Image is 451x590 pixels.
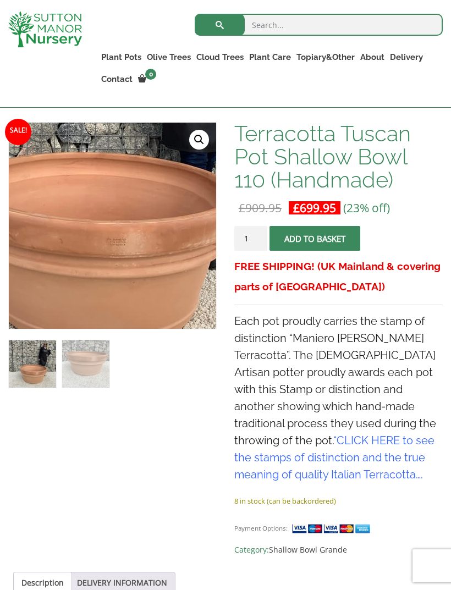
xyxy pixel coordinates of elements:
span: £ [293,200,300,216]
a: Plant Pots [98,49,144,65]
a: Contact [98,71,135,87]
img: payment supported [291,523,374,534]
a: Shallow Bowl Grande [269,544,347,555]
span: Sale! [5,119,31,145]
img: logo [8,11,82,47]
input: Search... [195,14,443,36]
a: About [358,49,387,65]
span: £ [239,200,245,216]
bdi: 699.95 [293,200,336,216]
a: 0 [135,71,159,87]
a: Delivery [387,49,426,65]
span: Each pot proudly carries the stamp of distinction “Maniero [PERSON_NAME] Terracotta”. The [DEMOGR... [234,315,436,481]
small: Payment Options: [234,524,288,532]
a: Olive Trees [144,49,194,65]
span: “ …. [234,434,435,481]
h1: Terracotta Tuscan Pot Shallow Bowl 110 (Handmade) [234,122,443,191]
h3: FREE SHIPPING! (UK Mainland & covering parts of [GEOGRAPHIC_DATA]) [234,256,443,297]
input: Product quantity [234,226,267,251]
img: Terracotta Tuscan Pot Shallow Bowl 110 (Handmade) - Image 2 [62,340,109,388]
bdi: 909.95 [239,200,282,216]
a: Cloud Trees [194,49,246,65]
a: Topiary&Other [294,49,358,65]
a: View full-screen image gallery [189,130,209,150]
img: Terracotta Tuscan Pot Shallow Bowl 110 (Handmade) [9,340,56,388]
span: Category: [234,543,443,556]
a: CLICK HERE to see the stamps of distinction and the true meaning of quality Italian Terracotta [234,434,435,481]
button: Add to basket [269,226,360,251]
p: 8 in stock (can be backordered) [234,494,443,508]
span: (23% off) [343,200,390,216]
span: 0 [145,69,156,80]
a: Plant Care [246,49,294,65]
